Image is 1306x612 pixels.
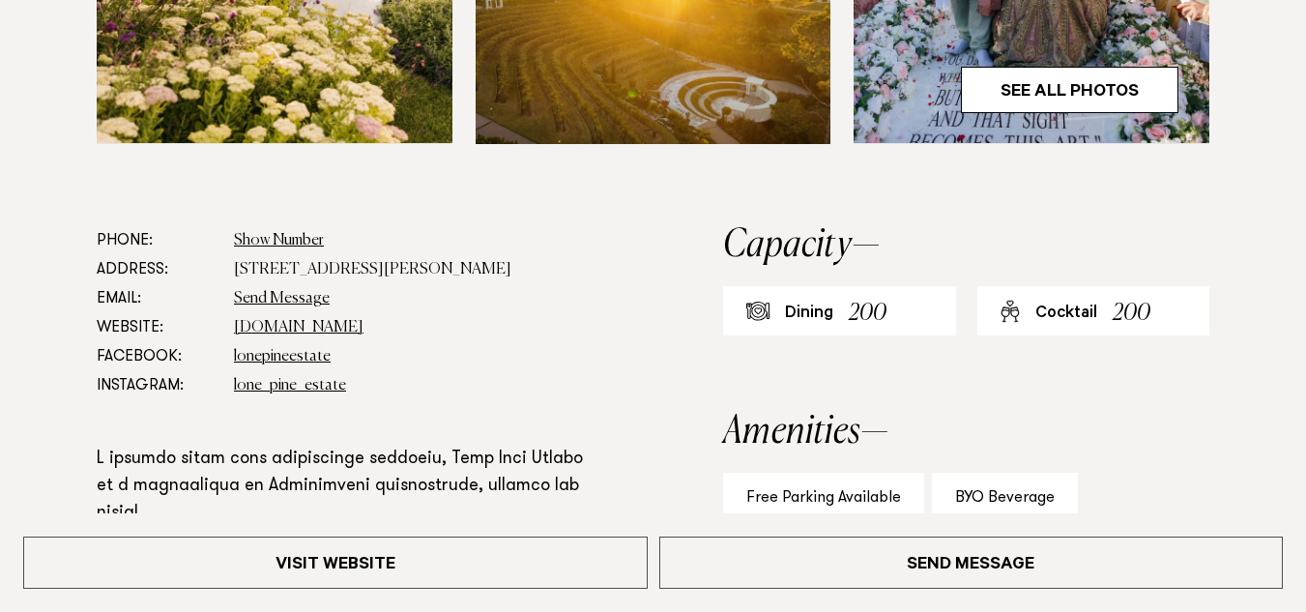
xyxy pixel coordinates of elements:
[961,67,1178,113] a: See All Photos
[234,320,363,335] a: [DOMAIN_NAME]
[234,255,598,284] dd: [STREET_ADDRESS][PERSON_NAME]
[234,291,330,306] a: Send Message
[97,371,218,400] dt: Instagram:
[23,537,648,589] a: Visit Website
[785,303,833,326] div: Dining
[849,296,886,332] div: 200
[234,233,324,248] a: Show Number
[932,473,1078,522] div: BYO Beverage
[723,226,1209,265] h2: Capacity
[97,342,218,371] dt: Facebook:
[234,378,346,393] a: lone_pine_estate
[1113,296,1150,332] div: 200
[97,226,218,255] dt: Phone:
[97,284,218,313] dt: Email:
[723,473,924,522] div: Free Parking Available
[234,349,331,364] a: lonepineestate
[97,255,218,284] dt: Address:
[723,413,1209,452] h2: Amenities
[97,313,218,342] dt: Website:
[1035,303,1097,326] div: Cocktail
[659,537,1284,589] a: Send Message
